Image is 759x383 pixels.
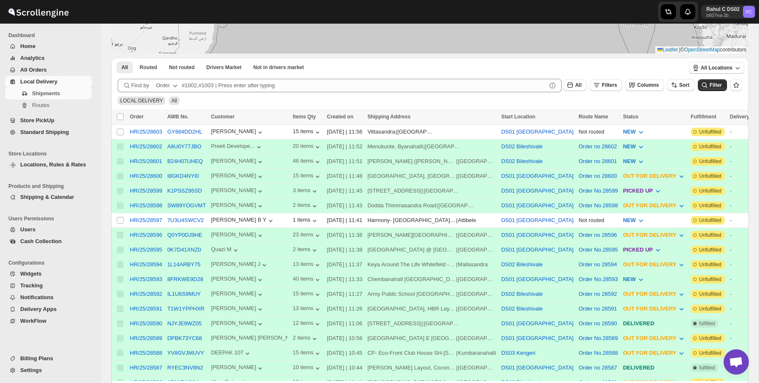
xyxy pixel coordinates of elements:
[167,114,189,120] span: AWB No.
[458,172,496,180] div: [GEOGRAPHIC_DATA]
[699,143,721,150] span: Unfulfilled
[130,246,162,253] button: HR/25/28595
[120,98,163,104] span: LOCAL DELIVERY
[684,47,720,53] a: OpenStreetMap
[623,217,635,223] span: NEW
[167,364,203,371] button: RYEC3NV8N2
[425,142,463,151] div: [GEOGRAPHIC_DATA]
[130,217,162,223] button: HR/25/28597
[618,302,691,316] button: OUT FOR DELIVERY
[623,173,676,179] span: OUT FOR DELIVERY
[367,128,395,136] div: Vittasandra
[327,128,362,136] div: [DATE] | 11:56
[367,142,423,151] div: Menukunte, Byanahalli
[699,129,721,135] span: Unfulfilled
[501,350,536,356] button: DS03 Kengeri
[211,158,264,166] div: [PERSON_NAME]
[20,318,46,324] span: WorkFlow
[167,173,199,179] button: I8GKD4NYI0
[211,231,264,240] button: [PERSON_NAME]
[367,157,496,166] div: |
[367,142,496,151] div: |
[293,276,322,284] div: 40 items
[211,349,252,358] button: DEEPAK 107
[501,232,573,238] button: DS01 [GEOGRAPHIC_DATA]
[20,294,54,300] span: Notifications
[367,128,496,136] div: |
[293,364,322,372] button: 10 items
[293,172,322,181] div: 15 items
[130,350,162,356] div: HR/25/28588
[20,367,42,373] span: Settings
[501,276,573,282] button: DS01 [GEOGRAPHIC_DATA]
[8,32,95,39] span: Dashboard
[618,346,691,360] button: OUT FOR DELIVERY
[458,157,496,166] div: [GEOGRAPHIC_DATA]
[501,217,573,223] button: DS01 [GEOGRAPHIC_DATA]
[501,305,543,312] button: DS02 Bileshivale
[20,55,45,61] span: Analytics
[579,276,618,282] button: Order No.28593
[130,158,162,164] button: HR/25/28601
[167,350,204,356] button: YV8GVJMUVY
[211,290,264,299] div: [PERSON_NAME]
[501,261,543,268] button: DS02 Bileshivale
[20,271,41,277] span: Widgets
[293,335,319,343] button: 2 items
[293,187,319,196] div: 3 items
[167,187,202,194] button: K1PSSZ95SD
[655,46,748,54] div: © contributors
[579,364,617,371] button: Order no 28587
[164,62,200,73] button: Unrouted
[618,228,691,242] button: OUT FOR DELIVERY
[211,143,263,151] button: Preeti Develope...
[20,78,57,85] span: Local Delivery
[211,128,264,137] button: [PERSON_NAME]
[293,231,322,240] div: 23 items
[579,158,617,164] button: Order no 28601
[293,305,322,313] button: 13 items
[625,79,664,91] button: Columns
[130,173,162,179] button: HR/25/28600
[5,292,92,303] button: Notifications
[211,276,264,284] div: [PERSON_NAME]
[20,226,35,233] span: Users
[579,335,618,341] button: Order No.28589
[20,67,47,73] span: All Orders
[579,202,618,209] button: Order No.28598
[167,305,205,312] button: T1W1YPPHXR
[623,276,635,282] span: NEW
[5,303,92,315] button: Delivery Apps
[293,217,319,225] div: 1 items
[501,335,573,341] button: DS01 [GEOGRAPHIC_DATA]
[501,187,573,194] button: DS01 [GEOGRAPHIC_DATA]
[116,62,133,73] button: All
[657,47,678,53] a: Leaflet
[211,261,269,269] div: [PERSON_NAME] J
[211,305,264,313] div: [PERSON_NAME]
[579,173,617,179] button: Order no 28600
[397,128,436,136] div: [GEOGRAPHIC_DATA]
[501,291,543,297] button: DS02 Bileshivale
[724,349,749,375] div: Open chat
[623,246,653,253] span: PICKED UP
[8,150,95,157] span: Store Locations
[130,261,162,268] button: HR/25/28594
[623,350,676,356] span: OUT FOR DELIVERY
[171,98,177,104] span: All
[211,320,264,328] button: [PERSON_NAME]
[698,79,727,91] button: Filter
[211,187,264,196] button: [PERSON_NAME]
[32,90,60,96] span: Shipments
[130,232,162,238] div: HR/25/28596
[130,291,162,297] button: HR/25/28592
[293,349,322,358] div: 15 items
[211,246,240,254] button: Quazi M
[248,62,309,73] button: Un-claimable
[293,261,322,269] button: 13 items
[501,143,543,150] button: DS02 Bileshivale
[253,64,304,71] span: Not in drivers market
